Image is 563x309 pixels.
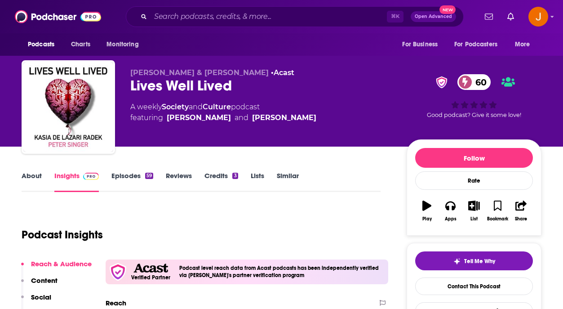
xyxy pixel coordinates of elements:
a: About [22,171,42,192]
p: Reach & Audience [31,260,92,268]
button: tell me why sparkleTell Me Why [415,251,533,270]
a: Similar [277,171,299,192]
div: List [470,216,478,222]
span: [PERSON_NAME] & [PERSON_NAME] [130,68,269,77]
h2: Reach [106,299,126,307]
button: Share [510,195,533,227]
p: Social [31,293,51,301]
a: InsightsPodchaser Pro [54,171,99,192]
img: Acast [133,264,168,273]
button: Follow [415,148,533,168]
a: Reviews [166,171,192,192]
span: Charts [71,38,90,51]
div: 59 [145,173,153,179]
button: Show profile menu [528,7,548,27]
a: Culture [203,103,231,111]
input: Search podcasts, credits, & more... [151,9,387,24]
span: Logged in as justine87181 [528,7,548,27]
img: Podchaser Pro [83,173,99,180]
button: open menu [100,36,150,53]
span: and [189,103,203,111]
span: Podcasts [28,38,54,51]
div: Apps [445,216,457,222]
button: open menu [396,36,449,53]
a: 60 [457,74,491,90]
a: Society [162,103,189,111]
button: Open AdvancedNew [411,11,456,22]
a: Lists [251,171,264,192]
p: Content [31,276,58,285]
span: More [515,38,530,51]
a: Credits3 [204,171,238,192]
a: [PERSON_NAME] [167,112,231,123]
button: Bookmark [486,195,509,227]
span: Open Advanced [415,14,452,19]
span: and [235,112,248,123]
div: Search podcasts, credits, & more... [126,6,464,27]
div: Share [515,216,527,222]
a: Show notifications dropdown [481,9,497,24]
button: Content [21,276,58,293]
button: List [462,195,486,227]
a: Acast [274,68,294,77]
span: Tell Me Why [464,258,495,265]
a: Charts [65,36,96,53]
button: Reach & Audience [21,260,92,276]
span: Good podcast? Give it some love! [427,112,521,118]
span: For Business [402,38,438,51]
a: Contact This Podcast [415,278,533,295]
button: Play [415,195,439,227]
span: New [439,5,456,14]
h5: Verified Partner [131,275,170,280]
div: Bookmark [487,216,508,222]
span: 60 [466,74,491,90]
span: • [271,68,294,77]
img: Lives Well Lived [23,62,113,152]
img: verfied icon [109,263,127,281]
div: A weekly podcast [130,102,316,123]
img: verified Badge [433,76,450,88]
button: open menu [509,36,541,53]
span: For Podcasters [454,38,497,51]
a: Episodes59 [111,171,153,192]
div: Rate [415,171,533,190]
div: Play [422,216,432,222]
button: open menu [448,36,510,53]
a: [PERSON_NAME] [252,112,316,123]
img: Podchaser - Follow, Share and Rate Podcasts [15,8,101,25]
span: featuring [130,112,316,123]
h4: Podcast level reach data from Acast podcasts has been independently verified via [PERSON_NAME]'s ... [179,265,385,278]
img: User Profile [528,7,548,27]
span: ⌘ K [387,11,403,22]
h1: Podcast Insights [22,228,103,242]
div: 3 [232,173,238,179]
a: Show notifications dropdown [504,9,518,24]
button: Apps [439,195,462,227]
div: verified Badge60Good podcast? Give it some love! [407,68,541,124]
span: Monitoring [106,38,138,51]
button: open menu [22,36,66,53]
img: tell me why sparkle [453,258,461,265]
